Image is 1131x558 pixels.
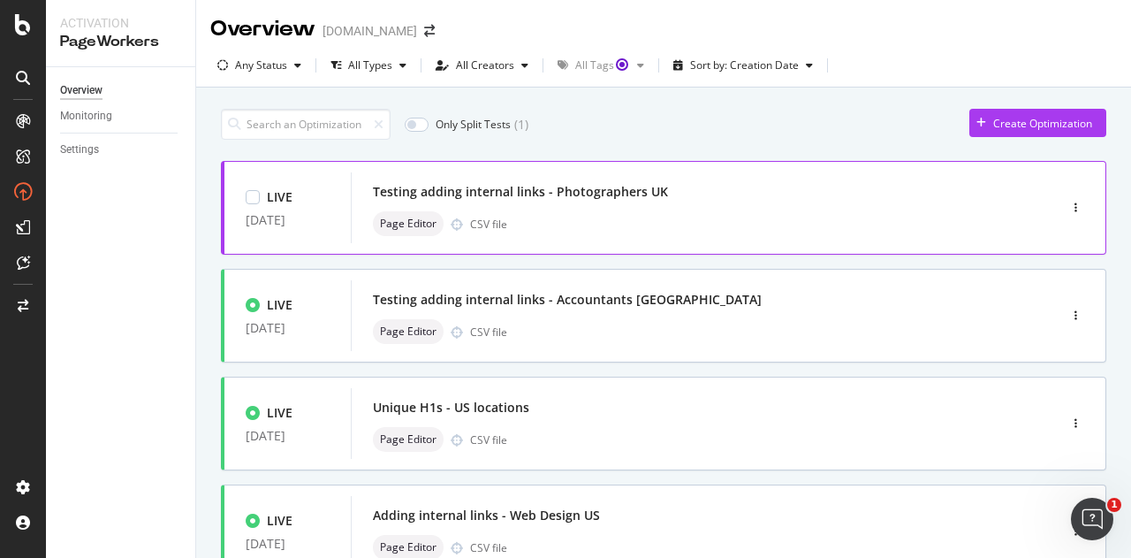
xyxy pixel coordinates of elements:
button: All Types [323,51,414,80]
a: Monitoring [60,107,183,126]
span: 1 [1107,498,1121,512]
div: CSV file [470,217,507,232]
div: Any Status [235,60,287,71]
div: CSV file [470,432,507,447]
button: All Creators [429,51,535,80]
button: All TagsTooltip anchor [550,51,651,80]
span: Page Editor [380,434,436,445]
div: ( 1 ) [514,116,528,134]
div: Overview [210,14,315,44]
div: LIVE [267,512,292,530]
div: Unique H1s - US locations [373,399,529,417]
div: neutral label [373,427,444,452]
span: Page Editor [380,542,436,553]
div: Overview [60,81,102,100]
div: Only Split Tests [436,117,511,132]
div: CSV file [470,325,507,340]
div: Create Optimization [993,116,1092,131]
span: Page Editor [380,326,436,337]
div: [DATE] [246,213,330,227]
div: LIVE [267,188,292,206]
iframe: Intercom live chat [1071,498,1113,540]
div: Testing adding internal links - Accountants [GEOGRAPHIC_DATA] [373,291,762,309]
div: [DATE] [246,537,330,551]
div: neutral label [373,211,444,236]
div: Sort by: Creation Date [690,60,799,71]
div: All Creators [456,60,514,71]
div: Adding internal links - Web Design US [373,507,600,524]
div: [DATE] [246,429,330,443]
button: Any Status [210,51,308,80]
div: Activation [60,14,181,32]
div: [DATE] [246,321,330,335]
div: Monitoring [60,107,112,126]
div: PageWorkers [60,32,181,52]
button: Create Optimization [969,109,1106,137]
div: All Types [348,60,392,71]
div: neutral label [373,319,444,344]
div: Tooltip anchor [614,57,630,73]
div: Testing adding internal links - Photographers UK [373,183,668,201]
span: Page Editor [380,218,436,229]
div: LIVE [267,296,292,314]
div: CSV file [470,540,507,555]
button: Sort by: Creation Date [666,51,820,80]
a: Settings [60,141,183,159]
div: [DOMAIN_NAME] [323,22,417,40]
a: Overview [60,81,183,100]
input: Search an Optimization [221,109,391,140]
div: Settings [60,141,99,159]
div: All Tags [575,60,630,71]
div: LIVE [267,404,292,422]
div: arrow-right-arrow-left [424,25,435,37]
